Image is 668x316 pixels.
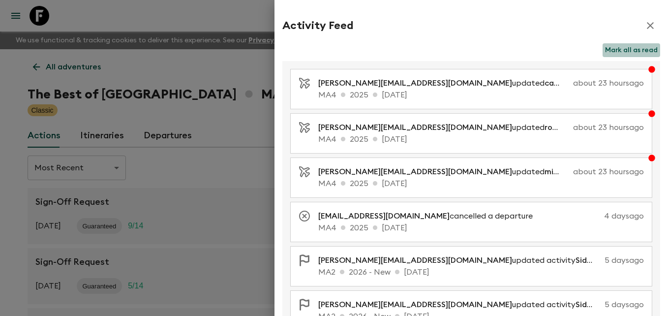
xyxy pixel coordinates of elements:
[545,124,614,131] span: room release days
[318,77,569,89] p: updated
[573,77,644,89] p: about 23 hours ago
[318,212,450,220] span: [EMAIL_ADDRESS][DOMAIN_NAME]
[318,210,541,222] p: cancelled a departure
[318,178,644,190] p: MA4 2025 [DATE]
[605,254,644,266] p: 5 days ago
[318,254,601,266] p: updated activity
[605,299,644,311] p: 5 days ago
[318,299,601,311] p: updated activity
[603,43,660,57] button: Mark all as read
[318,79,512,87] span: [PERSON_NAME][EMAIL_ADDRESS][DOMAIN_NAME]
[318,124,512,131] span: [PERSON_NAME][EMAIL_ADDRESS][DOMAIN_NAME]
[545,168,611,176] span: min to guarantee
[545,79,578,87] span: capacity
[318,122,569,133] p: updated
[573,166,644,178] p: about 23 hours ago
[318,256,512,264] span: [PERSON_NAME][EMAIL_ADDRESS][DOMAIN_NAME]
[318,133,644,145] p: MA4 2025 [DATE]
[318,301,512,309] span: [PERSON_NAME][EMAIL_ADDRESS][DOMAIN_NAME]
[282,19,353,32] h2: Activity Feed
[318,166,569,178] p: updated
[318,222,644,234] p: MA4 2025 [DATE]
[318,266,644,278] p: MA2 2026 - New [DATE]
[318,168,512,176] span: [PERSON_NAME][EMAIL_ADDRESS][DOMAIN_NAME]
[318,89,644,101] p: MA4 2025 [DATE]
[545,210,644,222] p: 4 days ago
[573,122,644,133] p: about 23 hours ago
